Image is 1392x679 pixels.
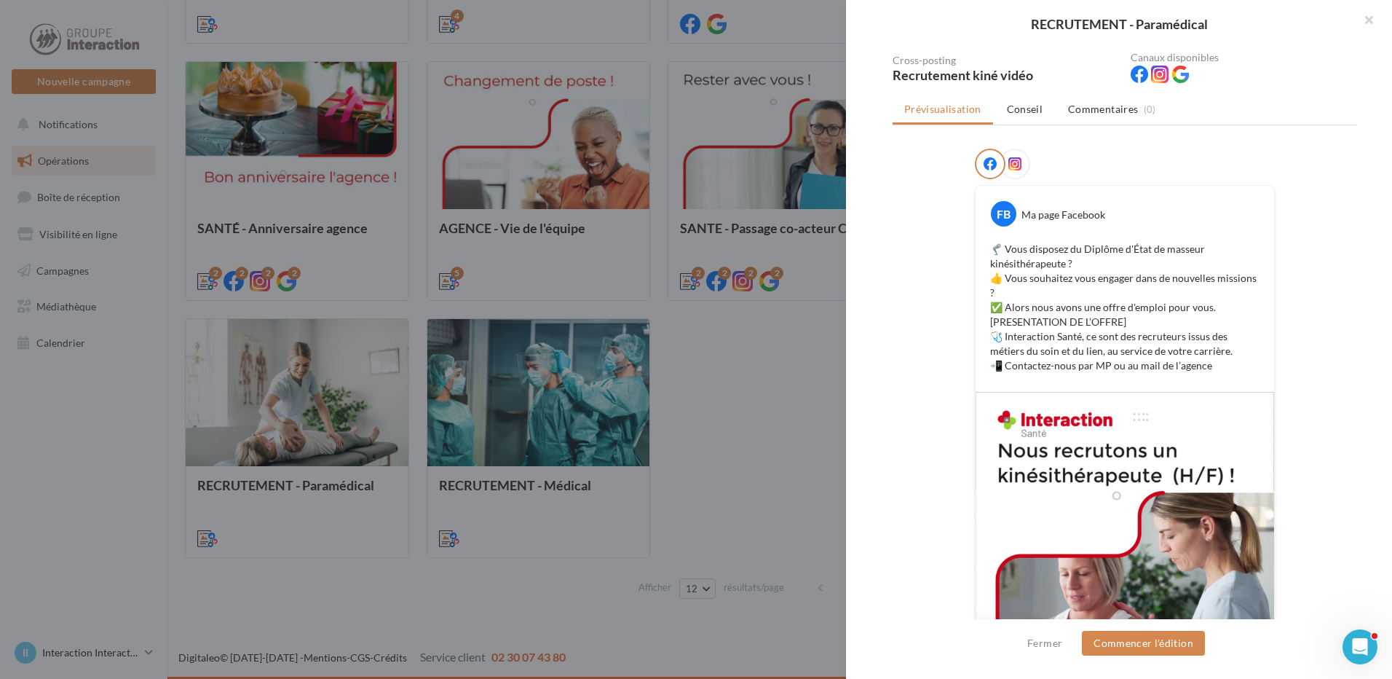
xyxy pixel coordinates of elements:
div: Ma page Facebook [1021,208,1105,222]
div: FB [991,201,1016,227]
div: Recrutement kiné vidéo [893,68,1119,82]
button: Fermer [1021,635,1068,652]
iframe: Intercom live chat [1342,629,1377,664]
button: Commencer l'édition [1082,631,1205,656]
div: Canaux disponibles [1131,52,1357,63]
span: Commentaires [1068,102,1138,117]
span: Conseil [1007,103,1043,115]
div: RECRUTEMENT - Paramédical [869,17,1369,31]
p: 🦿 Vous disposez du Diplôme d'État de masseur kinésithérapeute ? 👍 Vous souhaitez vous engager dan... [990,242,1259,373]
div: Cross-posting [893,55,1119,66]
span: (0) [1144,103,1156,115]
